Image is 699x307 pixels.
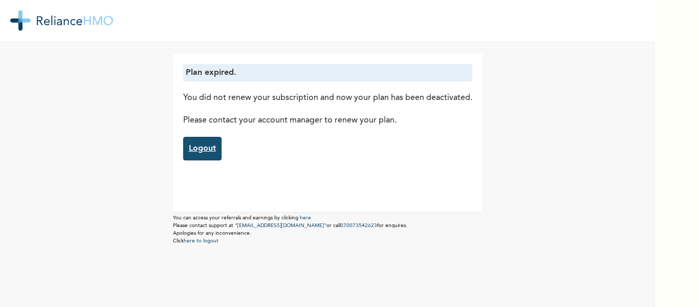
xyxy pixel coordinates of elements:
p: You can access your referrals and earnings by clicking [173,214,483,222]
a: here [300,215,311,220]
p: Please contact your account manager to renew your plan. [183,114,472,127]
img: RelianceHMO [10,10,113,31]
a: 070073542623 [340,223,377,228]
a: Logout [183,137,222,160]
p: Plan expired. [186,67,470,79]
p: Please contact support at or call for enquires. Apologies for any inconvenience. [173,222,483,237]
p: You did not renew your subscription and now your plan has been deactivated. [183,92,472,104]
p: Click [173,237,483,245]
a: here to logout [184,238,219,243]
a: "[EMAIL_ADDRESS][DOMAIN_NAME]" [235,223,326,228]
